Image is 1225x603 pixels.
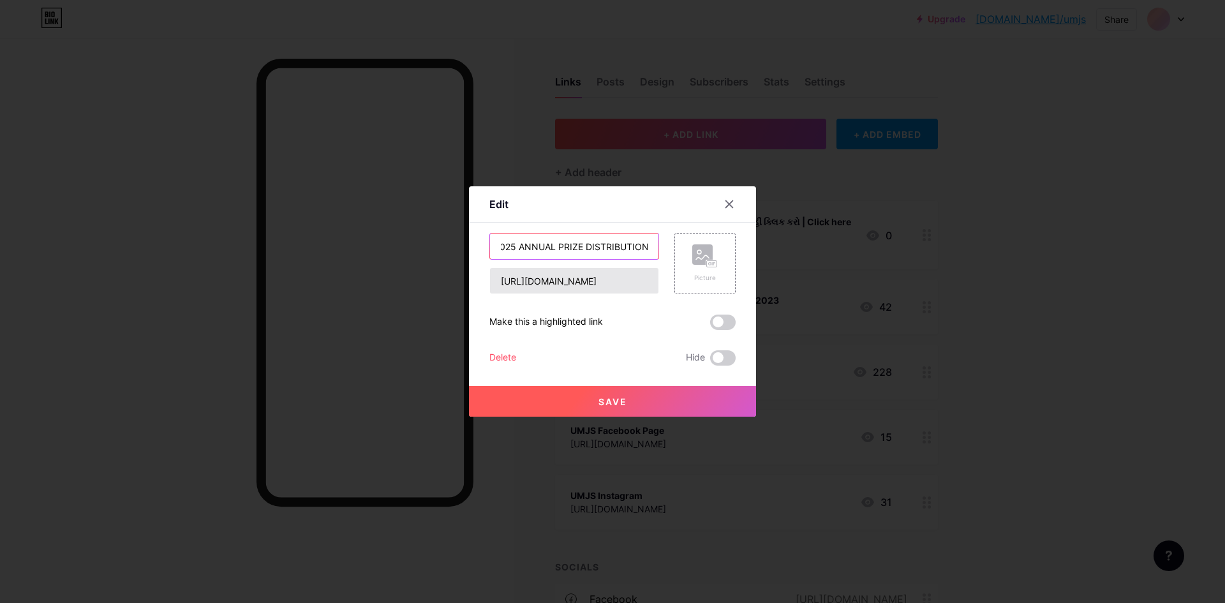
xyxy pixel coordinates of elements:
div: Edit [489,197,509,212]
input: Title [490,234,658,259]
input: URL [490,268,658,294]
div: Delete [489,350,516,366]
span: Save [598,396,627,407]
span: Hide [686,350,705,366]
div: Make this a highlighted link [489,315,603,330]
button: Save [469,386,756,417]
div: Picture [692,273,718,283]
